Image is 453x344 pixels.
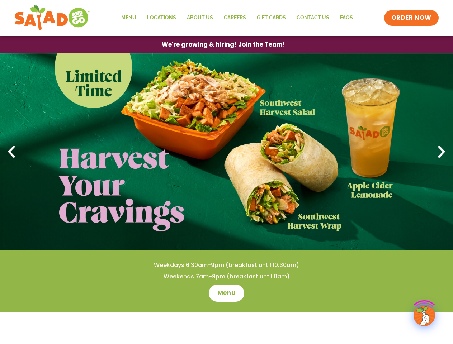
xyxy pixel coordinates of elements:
span: ORDER NOW [391,14,431,22]
a: Menu [116,10,142,26]
a: GIFT CARDS [251,10,291,26]
a: Contact Us [291,10,335,26]
h4: Weekdays 6:30am-9pm (breakfast until 10:30am) [14,261,439,269]
span: Menu [217,289,236,297]
h4: Weekends 7am-9pm (breakfast until 11am) [14,273,439,281]
a: About Us [181,10,218,26]
a: Careers [218,10,251,26]
span: We're growing & hiring! Join the Team! [162,42,285,48]
a: Locations [142,10,181,26]
a: Menu [209,285,244,302]
nav: Menu [116,10,358,26]
a: ORDER NOW [384,10,439,26]
a: We're growing & hiring! Join the Team! [151,36,296,53]
img: new-SAG-logo-768×292 [14,4,90,32]
a: FAQs [335,10,358,26]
